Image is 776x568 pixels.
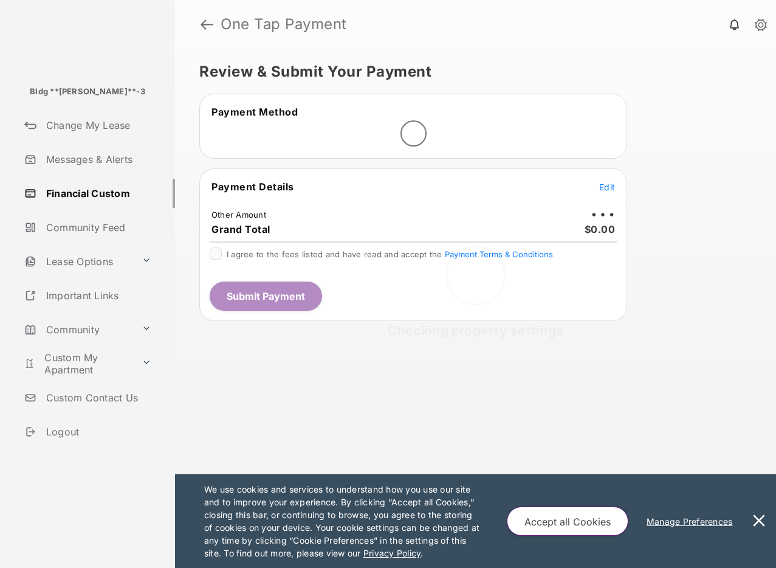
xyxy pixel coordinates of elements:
p: Bldg **[PERSON_NAME]**-3 [30,86,145,98]
a: Custom Contact Us [19,383,175,412]
a: Community [19,315,137,344]
a: Logout [19,417,175,446]
a: Important Links [19,281,156,310]
a: Custom My Apartment [19,349,137,378]
span: Checking property settings [388,323,563,338]
a: Financial Custom [19,179,175,208]
a: Messages & Alerts [19,145,175,174]
a: Lease Options [19,247,137,276]
a: Change My Lease [19,111,175,140]
a: Community Feed [19,213,175,242]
